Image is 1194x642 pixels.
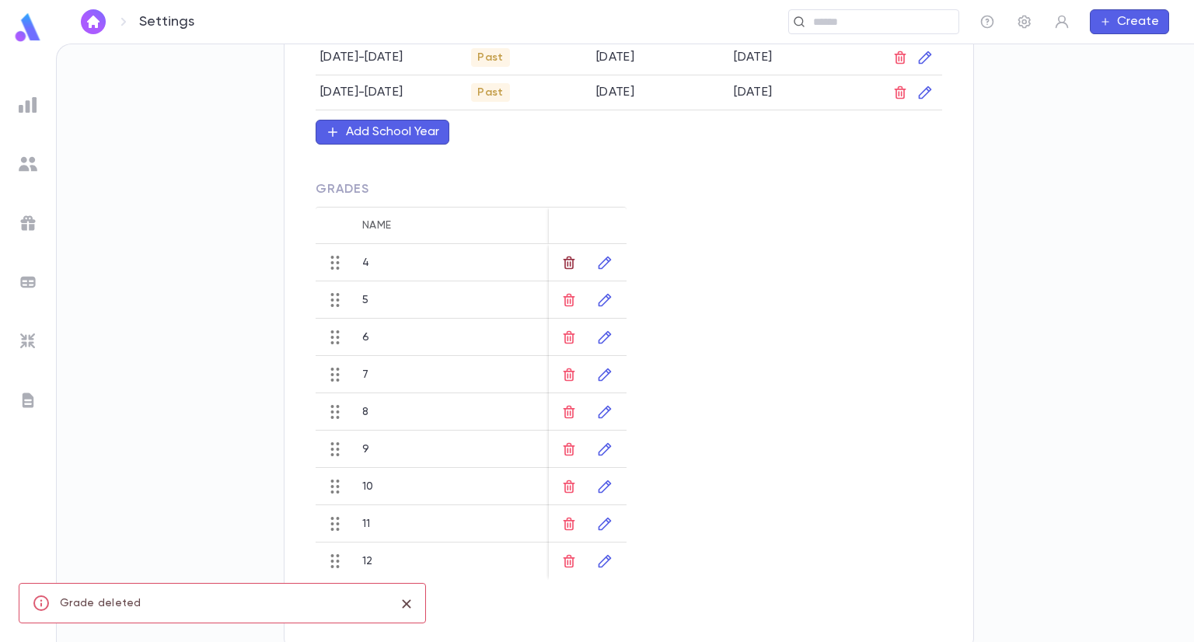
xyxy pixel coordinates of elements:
[19,273,37,291] img: batches_grey.339ca447c9d9533ef1741baa751efc33.svg
[354,207,432,244] div: Name
[19,155,37,173] img: students_grey.60c7aba0da46da39d6d829b817ac14fc.svg
[362,443,369,455] div: 9
[19,391,37,410] img: letters_grey.7941b92b52307dd3b8a917253454ce1c.svg
[60,588,141,618] div: Grade deleted
[362,368,368,381] div: 7
[471,51,509,64] span: Past
[391,213,416,238] button: Sort
[84,16,103,28] img: home_white.a664292cf8c1dea59945f0da9f25487c.svg
[729,40,845,75] td: [DATE]
[1090,9,1169,34] button: Create
[12,12,44,43] img: logo
[362,518,371,530] div: 11
[362,480,374,493] div: 10
[316,40,466,75] td: [DATE]-[DATE]
[316,75,466,110] td: [DATE]-[DATE]
[362,331,369,344] div: 6
[139,13,194,30] p: Settings
[362,406,368,418] div: 8
[362,256,369,269] div: 4
[346,124,439,140] div: Add School Year
[729,75,845,110] td: [DATE]
[316,120,449,145] button: Add School Year
[394,591,419,616] button: close
[362,555,373,567] div: 12
[19,214,37,232] img: campaigns_grey.99e729a5f7ee94e3726e6486bddda8f1.svg
[19,332,37,351] img: imports_grey.530a8a0e642e233f2baf0ef88e8c9fcb.svg
[19,96,37,114] img: reports_grey.c525e4749d1bce6a11f5fe2a8de1b229.svg
[362,207,391,244] div: Name
[316,182,627,197] span: Grades
[362,294,368,306] div: 5
[471,86,509,99] span: Past
[592,40,729,75] td: [DATE]
[592,75,729,110] td: [DATE]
